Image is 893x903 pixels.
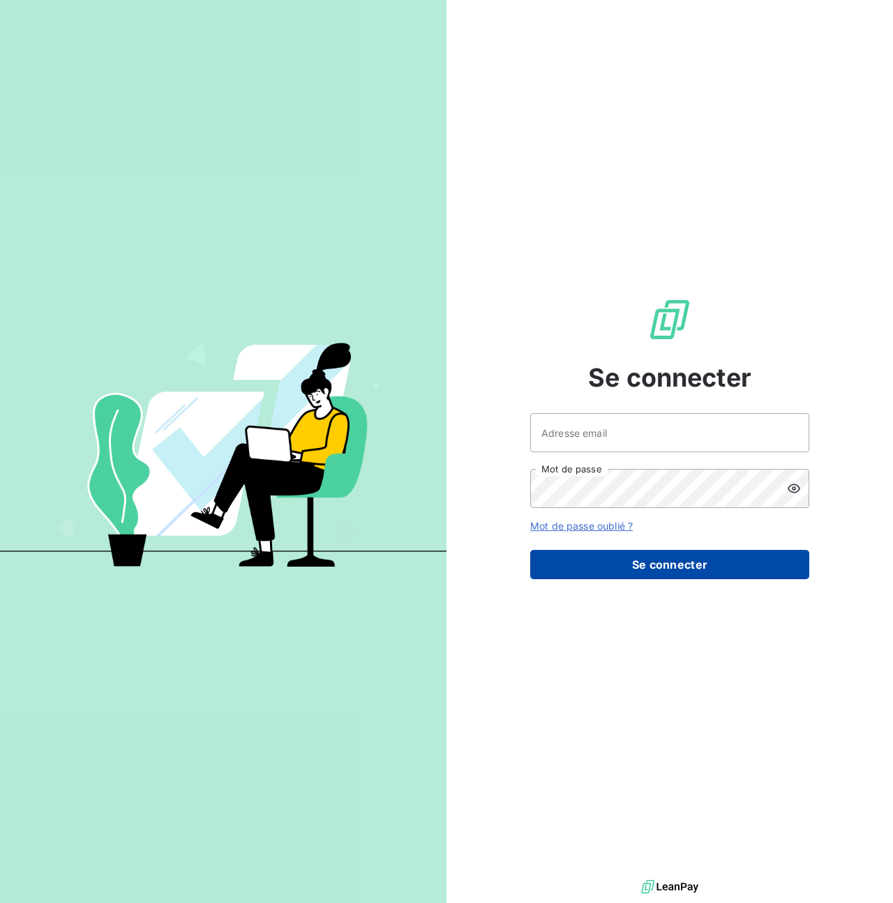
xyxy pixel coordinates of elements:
[647,297,692,342] img: Logo LeanPay
[588,359,751,396] span: Se connecter
[530,413,809,452] input: placeholder
[641,876,698,897] img: logo
[530,520,633,532] a: Mot de passe oublié ?
[530,550,809,579] button: Se connecter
